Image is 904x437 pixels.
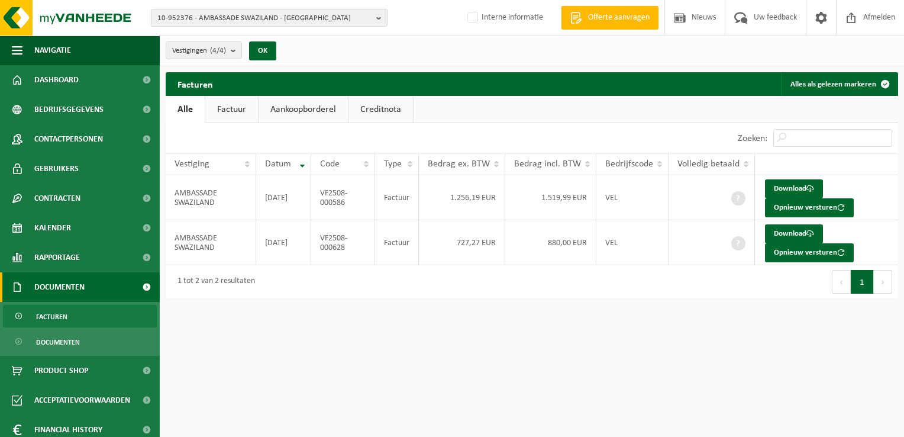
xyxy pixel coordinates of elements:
td: VF2508-000628 [311,220,375,265]
button: Vestigingen(4/4) [166,41,242,59]
span: Gebruikers [34,154,79,184]
a: Documenten [3,330,157,353]
span: Product Shop [34,356,88,385]
span: Vestigingen [172,42,226,60]
label: Interne informatie [465,9,543,27]
span: Contactpersonen [34,124,103,154]
span: Volledig betaald [677,159,740,169]
span: Navigatie [34,36,71,65]
span: Code [320,159,340,169]
span: Offerte aanvragen [585,12,653,24]
h2: Facturen [166,72,225,95]
td: [DATE] [256,175,311,220]
span: Type [384,159,402,169]
a: Download [765,179,823,198]
td: [DATE] [256,220,311,265]
a: Factuur [205,96,258,123]
span: Dashboard [34,65,79,95]
div: 1 tot 2 van 2 resultaten [172,271,255,293]
td: VF2508-000586 [311,175,375,220]
td: Factuur [375,220,419,265]
span: Facturen [36,306,67,328]
td: AMBASSADE SWAZILAND [166,220,256,265]
span: Rapportage [34,243,80,272]
button: Previous [832,270,851,294]
a: Alle [166,96,205,123]
a: Download [765,224,823,243]
a: Aankoopborderel [259,96,348,123]
span: Vestiging [175,159,209,169]
a: Facturen [3,305,157,327]
button: Opnieuw versturen [765,243,854,262]
span: Bedrag incl. BTW [514,159,581,169]
span: Bedrijfsgegevens [34,95,104,124]
span: Documenten [36,331,80,354]
button: Next [874,270,892,294]
span: Acceptatievoorwaarden [34,385,130,415]
button: Opnieuw versturen [765,198,854,217]
td: AMBASSADE SWAZILAND [166,175,256,220]
td: 1.519,99 EUR [505,175,596,220]
span: Bedrag ex. BTW [428,159,490,169]
td: VEL [596,175,669,220]
a: Creditnota [348,96,413,123]
label: Zoeken: [738,134,767,143]
td: VEL [596,220,669,265]
button: 10-952376 - AMBASSADE SWAZILAND - [GEOGRAPHIC_DATA] [151,9,388,27]
td: 727,27 EUR [419,220,505,265]
button: OK [249,41,276,60]
span: Documenten [34,272,85,302]
span: Contracten [34,184,80,213]
td: Factuur [375,175,419,220]
button: Alles als gelezen markeren [781,72,897,96]
td: 1.256,19 EUR [419,175,505,220]
count: (4/4) [210,47,226,54]
span: Datum [265,159,291,169]
button: 1 [851,270,874,294]
a: Offerte aanvragen [561,6,658,30]
span: Kalender [34,213,71,243]
span: Bedrijfscode [605,159,653,169]
td: 880,00 EUR [505,220,596,265]
span: 10-952376 - AMBASSADE SWAZILAND - [GEOGRAPHIC_DATA] [157,9,372,27]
